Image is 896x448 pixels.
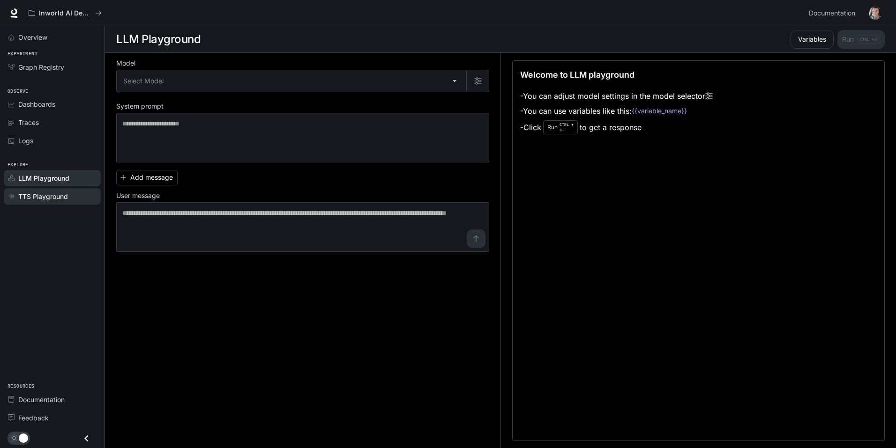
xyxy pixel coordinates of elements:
[791,30,834,49] button: Variables
[39,9,91,17] p: Inworld AI Demos
[4,410,101,426] a: Feedback
[809,7,855,19] span: Documentation
[866,4,885,22] button: User avatar
[4,96,101,112] a: Dashboards
[18,32,47,42] span: Overview
[632,106,687,116] code: {{variable_name}}
[18,173,69,183] span: LLM Playground
[123,76,164,86] span: Select Model
[19,433,28,443] span: Dark mode toggle
[116,192,160,199] p: User message
[4,391,101,408] a: Documentation
[18,413,49,423] span: Feedback
[4,59,101,75] a: Graph Registry
[18,118,39,127] span: Traces
[869,7,882,20] img: User avatar
[520,103,713,118] li: - You can use variables like this:
[4,29,101,45] a: Overview
[76,429,97,448] button: Close drawer
[560,122,574,127] p: CTRL +
[4,114,101,131] a: Traces
[18,62,64,72] span: Graph Registry
[4,170,101,186] a: LLM Playground
[520,118,713,136] li: - Click to get a response
[18,99,55,109] span: Dashboards
[543,120,578,134] div: Run
[116,60,135,66] p: Model
[18,191,68,201] span: TTS Playground
[4,132,101,149] a: Logs
[560,122,574,133] p: ⏎
[116,170,178,185] button: Add message
[117,70,466,92] div: Select Model
[4,188,101,205] a: TTS Playground
[116,103,164,110] p: System prompt
[24,4,106,22] button: All workspaces
[18,136,33,146] span: Logs
[18,395,65,404] span: Documentation
[520,68,635,81] p: Welcome to LLM playground
[116,30,201,49] h1: LLM Playground
[805,4,862,22] a: Documentation
[520,88,713,103] li: - You can adjust model settings in the model selector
